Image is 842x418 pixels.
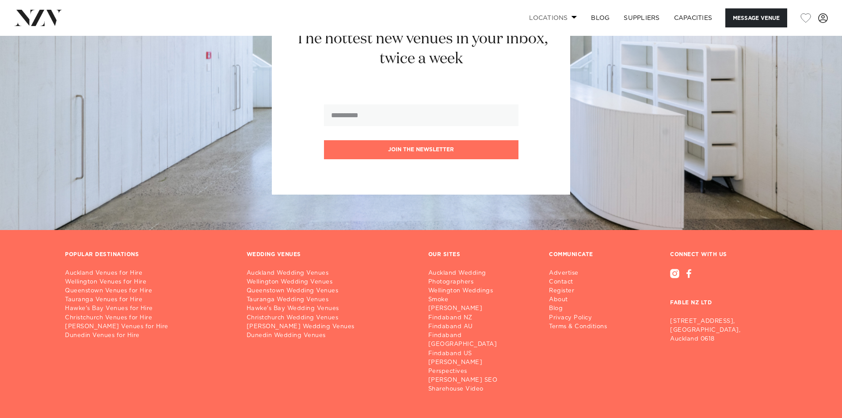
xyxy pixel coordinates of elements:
a: [PERSON_NAME] [428,358,535,367]
a: Tauranga Wedding Venues [247,295,414,304]
a: [PERSON_NAME] SEO [428,376,535,385]
a: Tauranga Venues for Hire [65,295,232,304]
a: Auckland Venues for Hire [65,269,232,278]
img: nzv-logo.png [14,10,62,26]
a: Findaband [GEOGRAPHIC_DATA] [428,331,535,349]
a: Perspectives [428,367,535,376]
a: Hawke's Bay Wedding Venues [247,304,414,313]
h3: FABLE NZ LTD [670,278,777,314]
a: Queenstown Venues for Hire [65,287,232,295]
a: Locations [522,8,584,27]
a: Terms & Conditions [549,322,614,331]
a: Register [549,287,614,295]
a: About [549,295,614,304]
p: [STREET_ADDRESS], [GEOGRAPHIC_DATA], Auckland 0618 [670,317,777,344]
button: Message Venue [725,8,787,27]
a: Auckland Wedding Photographers [428,269,535,287]
a: Christchurch Wedding Venues [247,314,414,322]
h2: The hottest new venues in your inbox, twice a week [284,29,558,69]
a: Advertise [549,269,614,278]
h3: POPULAR DESTINATIONS [65,251,139,258]
button: Join the newsletter [324,140,518,159]
a: Capacities [667,8,720,27]
a: [PERSON_NAME] Wedding Venues [247,322,414,331]
a: Wellington Wedding Venues [247,278,414,287]
a: Christchurch Venues for Hire [65,314,232,322]
a: Findaband AU [428,322,535,331]
a: Findaband US [428,349,535,358]
a: Hawke's Bay Venues for Hire [65,304,232,313]
h3: COMMUNICATE [549,251,593,258]
h3: OUR SITES [428,251,461,258]
a: Smoke [428,295,535,304]
a: Wellington Weddings [428,287,535,295]
a: [PERSON_NAME] [428,304,535,313]
a: Findaband NZ [428,314,535,322]
h3: WEDDING VENUES [247,251,301,258]
a: Privacy Policy [549,314,614,322]
a: Dunedin Venues for Hire [65,331,232,340]
a: Blog [549,304,614,313]
h3: CONNECT WITH US [670,251,777,258]
a: [PERSON_NAME] Venues for Hire [65,322,232,331]
a: SUPPLIERS [617,8,667,27]
a: Wellington Venues for Hire [65,278,232,287]
a: Sharehouse Video [428,385,535,394]
a: Auckland Wedding Venues [247,269,414,278]
a: BLOG [584,8,617,27]
a: Queenstown Wedding Venues [247,287,414,295]
a: Contact [549,278,614,287]
a: Dunedin Wedding Venues [247,331,414,340]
